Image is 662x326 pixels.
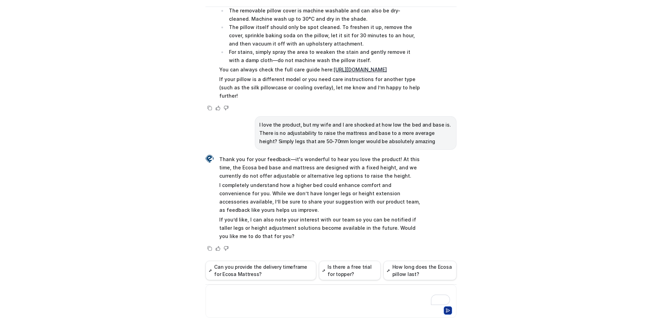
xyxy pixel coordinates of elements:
p: If your pillow is a different model or you need care instructions for another type (such as the s... [219,75,421,100]
p: I love the product, but my wife and I are shocked at how low the bed and base is. There is no adj... [259,121,452,146]
p: Thank you for your feedback—it's wonderful to hear you love the product! At this time, the Ecosa ... [219,155,421,180]
li: The pillow itself should only be spot cleaned. To freshen it up, remove the cover, sprinkle bakin... [227,23,421,48]
p: You can always check the full care guide here: [219,66,421,74]
button: Is there a free trial for topper? [319,261,381,280]
img: Widget [205,155,214,163]
button: Can you provide the delivery timeframe for Ecosa Mattress? [205,261,316,280]
li: The removable pillow cover is machine washable and can also be dry-cleaned. Machine wash up to 30... [227,7,421,23]
p: If you’d like, I can also note your interest with our team so you can be notified if taller legs ... [219,216,421,240]
li: For stains, simply spray the area to weaken the stain and gently remove it with a damp cloth—do n... [227,48,421,65]
p: I completely understand how a higher bed could enhance comfort and convenience for you. While we ... [219,181,421,214]
div: To enrich screen reader interactions, please activate Accessibility in Grammarly extension settings [207,289,455,305]
a: [URL][DOMAIN_NAME] [334,67,387,72]
button: How long does the Ecosa pillow last? [383,261,457,280]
